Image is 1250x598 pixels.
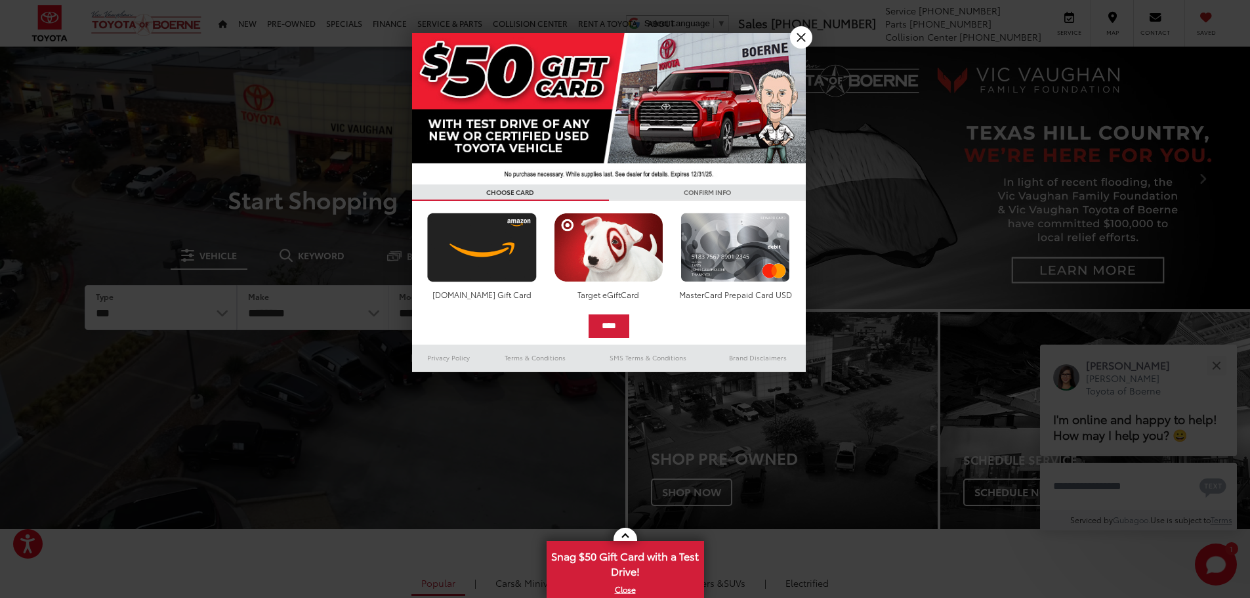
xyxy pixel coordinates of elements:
[424,213,540,282] img: amazoncard.png
[710,350,806,366] a: Brand Disclaimers
[412,350,486,366] a: Privacy Policy
[586,350,710,366] a: SMS Terms & Conditions
[677,213,793,282] img: mastercard.png
[609,184,806,201] h3: CONFIRM INFO
[548,542,703,582] span: Snag $50 Gift Card with a Test Drive!
[424,289,540,300] div: [DOMAIN_NAME] Gift Card
[412,184,609,201] h3: CHOOSE CARD
[677,289,793,300] div: MasterCard Prepaid Card USD
[412,33,806,184] img: 42635_top_851395.jpg
[551,213,667,282] img: targetcard.png
[551,289,667,300] div: Target eGiftCard
[485,350,585,366] a: Terms & Conditions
